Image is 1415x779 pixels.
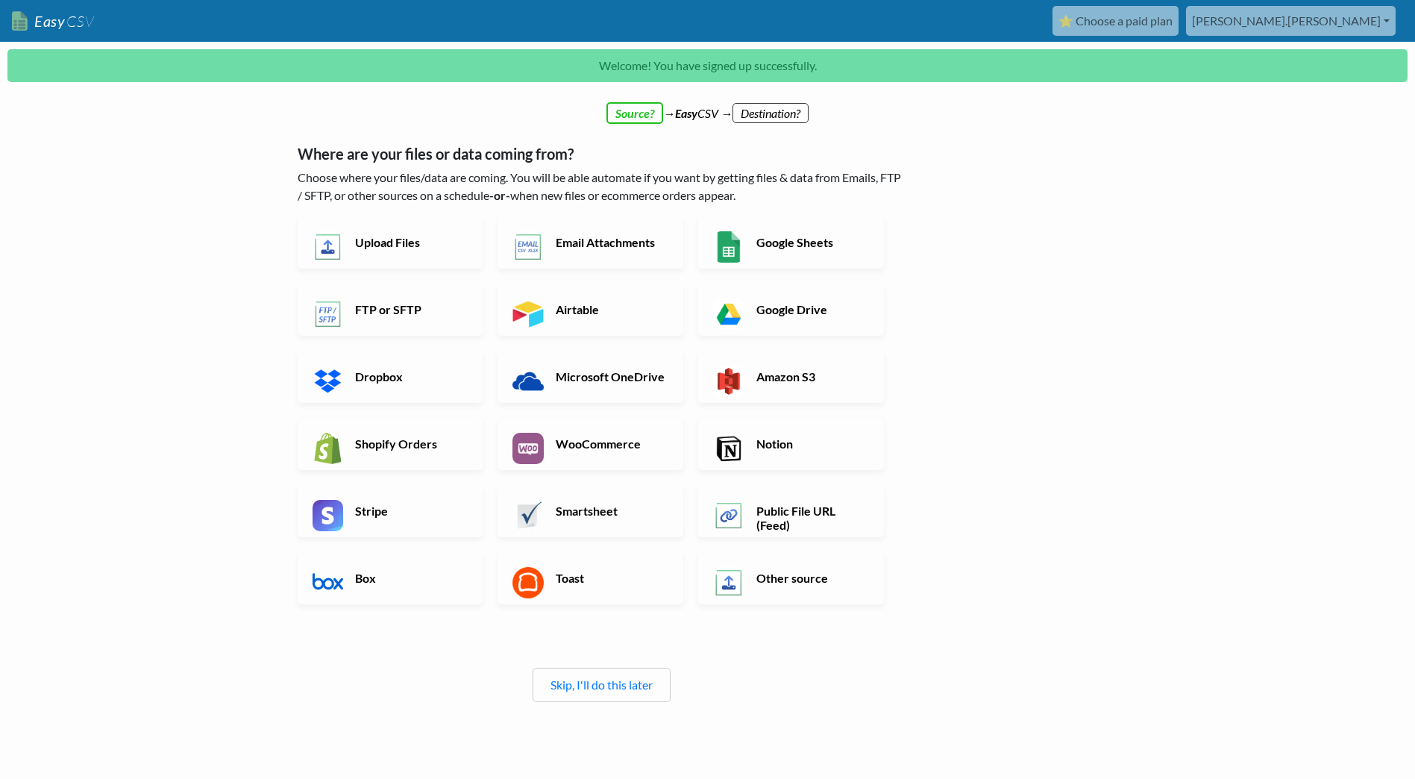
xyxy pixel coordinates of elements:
[12,6,94,37] a: EasyCSV
[512,500,544,531] img: Smartsheet App & API
[351,302,468,316] h6: FTP or SFTP
[313,567,344,598] img: Box App & API
[498,418,683,470] a: WooCommerce
[313,500,344,531] img: Stripe App & API
[298,216,483,269] a: Upload Files
[298,284,483,336] a: FTP or SFTP
[351,571,468,585] h6: Box
[498,485,683,537] a: Smartsheet
[512,366,544,397] img: Microsoft OneDrive App & API
[753,302,870,316] h6: Google Drive
[298,485,483,537] a: Stripe
[313,231,344,263] img: Upload Files App & API
[1186,6,1396,36] a: [PERSON_NAME].[PERSON_NAME]
[698,485,884,537] a: Public File URL (Feed)
[753,571,870,585] h6: Other source
[351,235,468,249] h6: Upload Files
[713,433,744,464] img: Notion App & API
[498,552,683,604] a: Toast
[512,567,544,598] img: Toast App & API
[698,418,884,470] a: Notion
[298,145,906,163] h5: Where are your files or data coming from?
[753,437,870,451] h6: Notion
[698,552,884,604] a: Other source
[298,418,483,470] a: Shopify Orders
[298,169,906,204] p: Choose where your files/data are coming. You will be able automate if you want by getting files &...
[498,284,683,336] a: Airtable
[512,231,544,263] img: Email New CSV or XLSX File App & API
[313,366,344,397] img: Dropbox App & API
[550,678,653,692] a: Skip, I'll do this later
[698,216,884,269] a: Google Sheets
[753,235,870,249] h6: Google Sheets
[552,369,669,384] h6: Microsoft OneDrive
[753,369,870,384] h6: Amazon S3
[713,567,744,598] img: Other Source App & API
[713,298,744,330] img: Google Drive App & API
[283,90,1133,122] div: → CSV →
[698,284,884,336] a: Google Drive
[753,504,870,532] h6: Public File URL (Feed)
[351,504,468,518] h6: Stripe
[552,302,669,316] h6: Airtable
[552,437,669,451] h6: WooCommerce
[713,366,744,397] img: Amazon S3 App & API
[298,351,483,403] a: Dropbox
[313,298,344,330] img: FTP or SFTP App & API
[512,433,544,464] img: WooCommerce App & API
[313,433,344,464] img: Shopify App & API
[298,552,483,604] a: Box
[552,571,669,585] h6: Toast
[351,369,468,384] h6: Dropbox
[351,437,468,451] h6: Shopify Orders
[552,235,669,249] h6: Email Attachments
[489,188,510,202] b: -or-
[498,351,683,403] a: Microsoft OneDrive
[698,351,884,403] a: Amazon S3
[7,49,1408,82] p: Welcome! You have signed up successfully.
[65,12,94,31] span: CSV
[512,298,544,330] img: Airtable App & API
[552,504,669,518] h6: Smartsheet
[498,216,683,269] a: Email Attachments
[713,231,744,263] img: Google Sheets App & API
[713,500,744,531] img: Public File URL App & API
[1052,6,1179,36] a: ⭐ Choose a paid plan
